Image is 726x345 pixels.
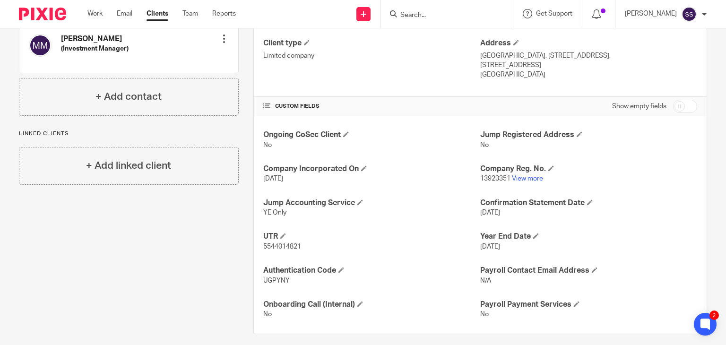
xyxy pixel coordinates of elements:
h4: UTR [263,232,480,241]
span: Get Support [536,10,572,17]
p: Limited company [263,51,480,60]
h4: [PERSON_NAME] [61,34,129,44]
span: No [263,311,272,318]
span: [DATE] [480,209,500,216]
h4: Confirmation Statement Date [480,198,697,208]
h5: (Investment Manager) [61,44,129,53]
h4: Address [480,38,697,48]
a: Email [117,9,132,18]
label: Show empty fields [612,102,666,111]
h4: Jump Registered Address [480,130,697,140]
a: Work [87,9,103,18]
p: [STREET_ADDRESS] [480,60,697,70]
h4: Payroll Contact Email Address [480,266,697,276]
h4: + Add linked client [86,158,171,173]
p: Linked clients [19,130,239,138]
h4: Ongoing CoSec Client [263,130,480,140]
div: 2 [709,310,719,320]
img: svg%3E [29,34,52,57]
img: Pixie [19,8,66,20]
h4: Jump Accounting Service [263,198,480,208]
h4: + Add contact [95,89,162,104]
h4: Company Incorporated On [263,164,480,174]
h4: CUSTOM FIELDS [263,103,480,110]
h4: Client type [263,38,480,48]
a: Clients [147,9,168,18]
span: N/A [480,277,491,284]
h4: Year End Date [480,232,697,241]
a: View more [512,175,543,182]
span: No [480,142,489,148]
span: YE Only [263,209,286,216]
p: [PERSON_NAME] [625,9,677,18]
span: No [480,311,489,318]
p: [GEOGRAPHIC_DATA], [STREET_ADDRESS], [480,51,697,60]
input: Search [399,11,484,20]
h4: Payroll Payment Services [480,300,697,310]
p: [GEOGRAPHIC_DATA] [480,70,697,79]
h4: Authentication Code [263,266,480,276]
a: Team [182,9,198,18]
img: svg%3E [682,7,697,22]
span: 5544014821 [263,243,301,250]
a: Reports [212,9,236,18]
span: UGPYNY [263,277,290,284]
span: [DATE] [263,175,283,182]
h4: Onboarding Call (Internal) [263,300,480,310]
h4: Company Reg. No. [480,164,697,174]
span: [DATE] [480,243,500,250]
span: No [263,142,272,148]
span: 13923351 [480,175,510,182]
